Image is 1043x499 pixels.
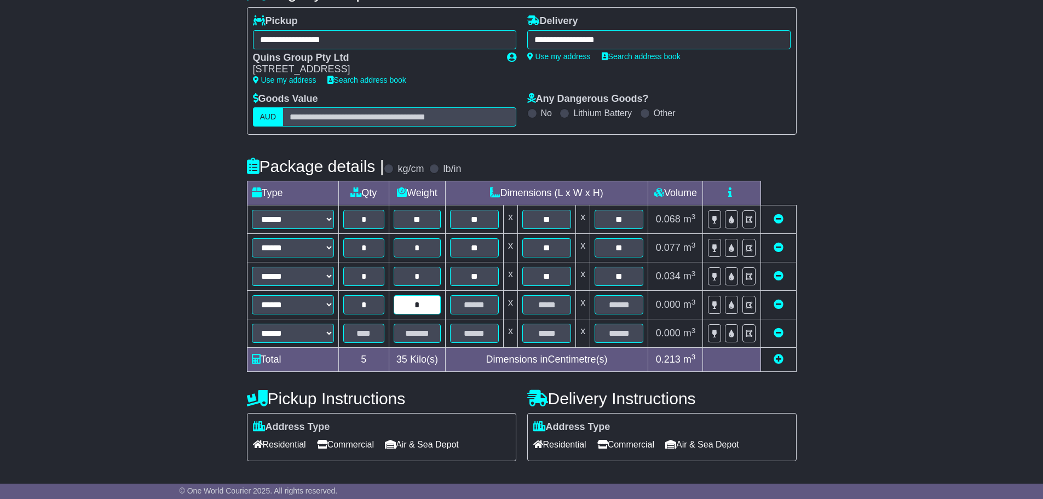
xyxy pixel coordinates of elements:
[656,328,681,339] span: 0.000
[656,271,681,282] span: 0.034
[503,319,517,348] td: x
[253,107,284,127] label: AUD
[327,76,406,84] a: Search address book
[656,242,681,253] span: 0.077
[683,242,696,253] span: m
[503,262,517,291] td: x
[774,214,783,225] a: Remove this item
[656,214,681,225] span: 0.068
[692,269,696,278] sup: 3
[692,353,696,361] sup: 3
[576,234,590,262] td: x
[527,389,797,408] h4: Delivery Instructions
[503,291,517,319] td: x
[247,389,516,408] h4: Pickup Instructions
[247,157,384,175] h4: Package details |
[527,15,578,27] label: Delivery
[692,298,696,306] sup: 3
[247,348,338,372] td: Total
[576,262,590,291] td: x
[503,205,517,234] td: x
[397,163,424,175] label: kg/cm
[253,15,298,27] label: Pickup
[445,348,648,372] td: Dimensions in Centimetre(s)
[665,436,739,453] span: Air & Sea Depot
[527,93,649,105] label: Any Dangerous Goods?
[338,181,389,205] td: Qty
[692,241,696,249] sup: 3
[533,436,586,453] span: Residential
[656,354,681,365] span: 0.213
[253,52,496,64] div: Quins Group Pty Ltd
[774,242,783,253] a: Remove this item
[396,354,407,365] span: 35
[774,328,783,339] a: Remove this item
[389,348,446,372] td: Kilo(s)
[533,421,610,433] label: Address Type
[573,108,632,118] label: Lithium Battery
[683,271,696,282] span: m
[443,163,461,175] label: lb/in
[247,181,338,205] td: Type
[683,328,696,339] span: m
[445,181,648,205] td: Dimensions (L x W x H)
[692,213,696,221] sup: 3
[338,348,389,372] td: 5
[253,436,306,453] span: Residential
[692,326,696,335] sup: 3
[253,421,330,433] label: Address Type
[683,299,696,310] span: m
[317,436,374,453] span: Commercial
[541,108,552,118] label: No
[683,214,696,225] span: m
[503,234,517,262] td: x
[774,271,783,282] a: Remove this item
[527,52,591,61] a: Use my address
[576,319,590,348] td: x
[253,93,318,105] label: Goods Value
[576,205,590,234] td: x
[253,76,316,84] a: Use my address
[656,299,681,310] span: 0.000
[597,436,654,453] span: Commercial
[180,486,338,495] span: © One World Courier 2025. All rights reserved.
[385,436,459,453] span: Air & Sea Depot
[654,108,676,118] label: Other
[774,354,783,365] a: Add new item
[602,52,681,61] a: Search address book
[648,181,703,205] td: Volume
[389,181,446,205] td: Weight
[576,291,590,319] td: x
[253,64,496,76] div: [STREET_ADDRESS]
[774,299,783,310] a: Remove this item
[683,354,696,365] span: m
